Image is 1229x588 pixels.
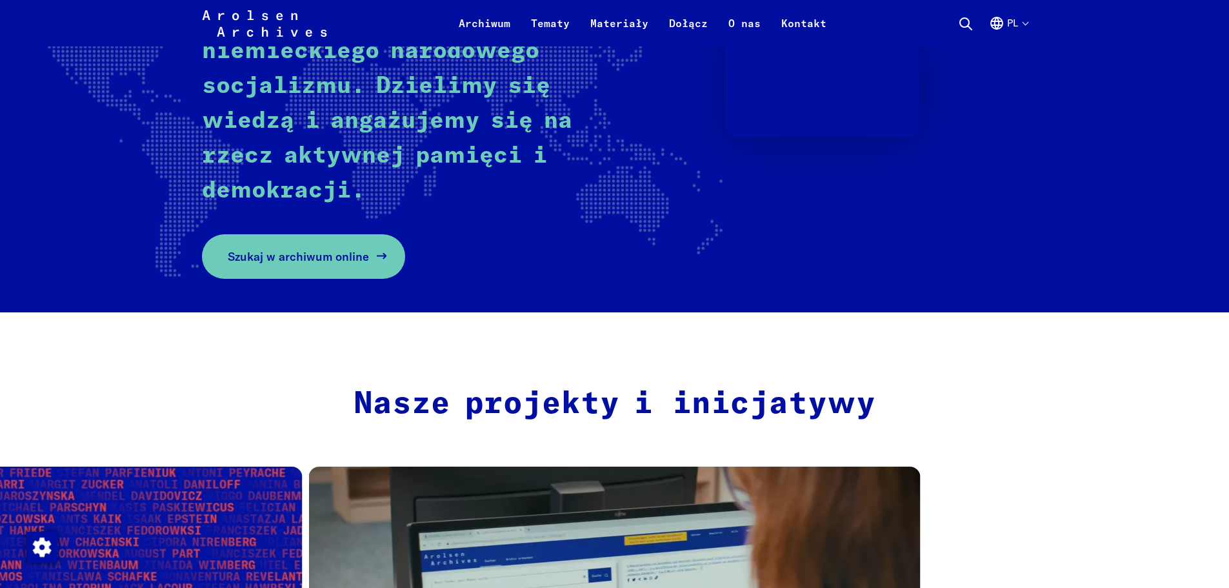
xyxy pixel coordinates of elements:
[26,532,57,563] img: Zmienić zgodę
[448,8,837,39] nav: Podstawowy
[228,248,369,265] span: Szukaj w archiwum online
[659,15,718,46] a: Dołącz
[771,15,837,46] a: Kontakt
[448,15,521,46] a: Archiwum
[342,386,888,423] h2: Nasze projekty i inicjatywy
[521,15,580,46] a: Tematy
[202,234,405,279] a: Szukaj w archiwum online
[580,15,659,46] a: Materiały
[989,15,1028,46] button: Polski, wybór języka
[718,15,771,46] a: O nas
